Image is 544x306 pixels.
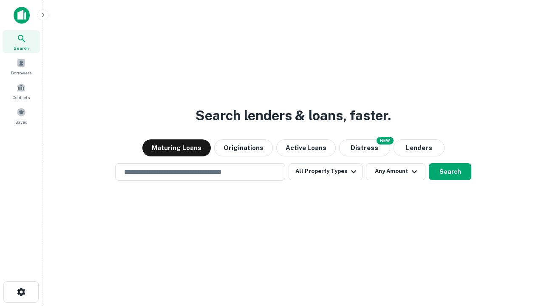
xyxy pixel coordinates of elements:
span: Saved [15,119,28,125]
a: Borrowers [3,55,40,78]
button: Maturing Loans [142,139,211,156]
span: Search [14,45,29,51]
div: NEW [377,137,394,144]
button: Search [429,163,471,180]
button: Any Amount [366,163,425,180]
button: Search distressed loans with lien and other non-mortgage details. [339,139,390,156]
span: Contacts [13,94,30,101]
a: Search [3,30,40,53]
button: Originations [214,139,273,156]
span: Borrowers [11,69,31,76]
button: All Property Types [289,163,363,180]
iframe: Chat Widget [501,238,544,279]
img: capitalize-icon.png [14,7,30,24]
a: Saved [3,104,40,127]
a: Contacts [3,79,40,102]
button: Active Loans [276,139,336,156]
button: Lenders [394,139,445,156]
h3: Search lenders & loans, faster. [195,105,391,126]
